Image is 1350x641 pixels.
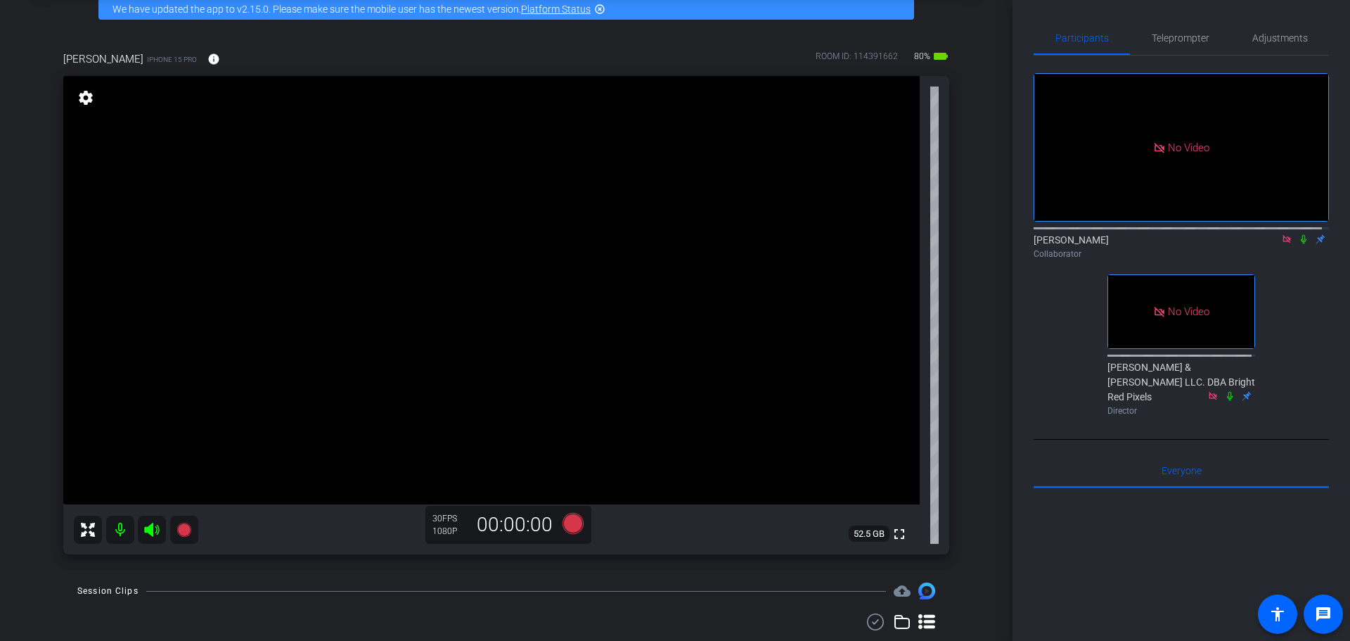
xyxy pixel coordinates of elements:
[432,513,468,524] div: 30
[1055,33,1109,43] span: Participants
[894,583,911,599] mat-icon: cloud_upload
[912,45,932,68] span: 80%
[432,526,468,537] div: 1080P
[77,584,139,598] div: Session Clips
[147,54,197,65] span: iPhone 15 Pro
[76,89,96,106] mat-icon: settings
[1269,606,1286,623] mat-icon: accessibility
[1034,248,1329,260] div: Collaborator
[521,4,591,15] a: Platform Status
[442,514,457,523] span: FPS
[891,526,908,542] mat-icon: fullscreen
[468,513,562,537] div: 00:00:00
[1162,466,1202,476] span: Everyone
[1168,305,1209,318] span: No Video
[594,4,605,15] mat-icon: highlight_off
[894,583,911,599] span: Destinations for your clips
[816,50,898,70] div: ROOM ID: 114391662
[918,583,935,599] img: Session clips
[1107,360,1255,417] div: [PERSON_NAME] & [PERSON_NAME] LLC. DBA Bright Red Pixels
[1315,606,1332,623] mat-icon: message
[1034,233,1329,260] div: [PERSON_NAME]
[1252,33,1308,43] span: Adjustments
[932,48,949,65] mat-icon: battery_std
[63,51,143,67] span: [PERSON_NAME]
[1152,33,1209,43] span: Teleprompter
[849,526,889,542] span: 52.5 GB
[1168,141,1209,153] span: No Video
[1107,405,1255,417] div: Director
[207,53,220,65] mat-icon: info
